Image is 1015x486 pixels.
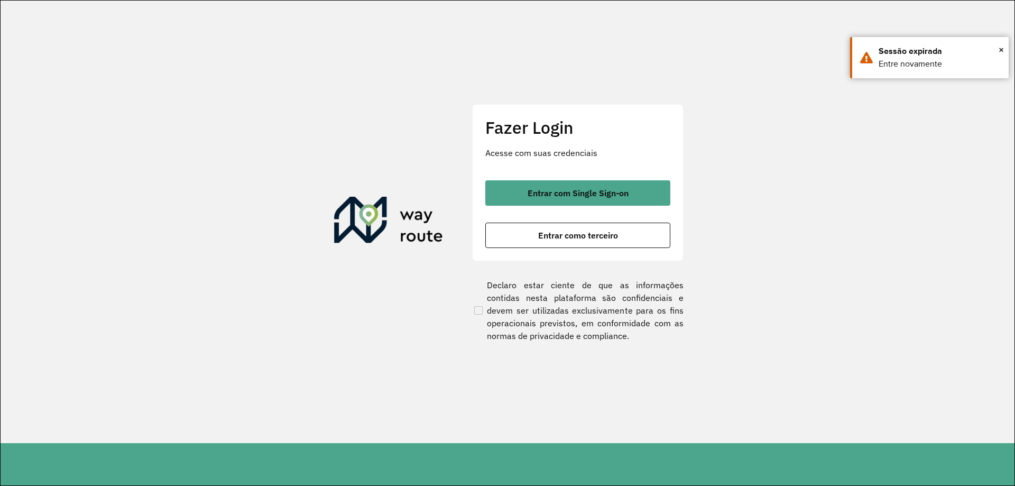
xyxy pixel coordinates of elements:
h2: Fazer Login [485,117,670,137]
button: button [485,180,670,206]
span: Entrar com Single Sign-on [528,189,629,197]
button: button [485,223,670,248]
div: Sessão expirada [879,45,1001,58]
div: Entre novamente [879,58,1001,70]
button: Close [999,42,1004,58]
img: Roteirizador AmbevTech [334,197,443,247]
span: Entrar como terceiro [538,231,618,240]
label: Declaro estar ciente de que as informações contidas nesta plataforma são confidenciais e devem se... [472,279,684,342]
span: × [999,42,1004,58]
p: Acesse com suas credenciais [485,146,670,159]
